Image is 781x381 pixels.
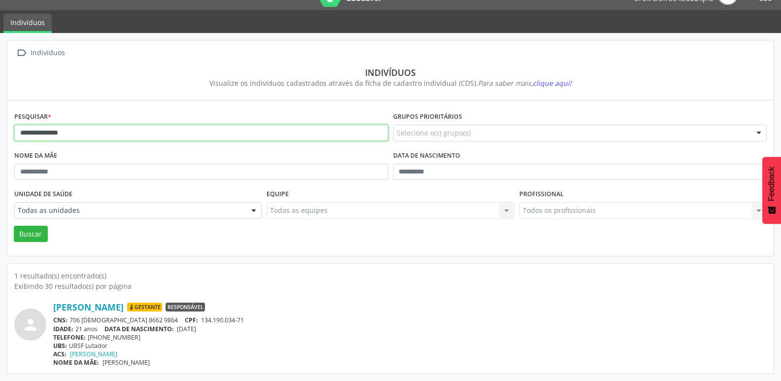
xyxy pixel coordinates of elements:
i: Para saber mais, [478,78,572,88]
i:  [14,46,29,60]
span: DATA DE NASCIMENTO: [104,325,174,333]
label: Nome da mãe [14,148,57,164]
span: Responsável [166,303,205,312]
div: Indivíduos [29,46,67,60]
a:  Indivíduos [14,46,67,60]
span: Feedback [767,167,776,201]
button: Feedback - Mostrar pesquisa [762,157,781,224]
span: 134.190.034-71 [201,316,244,324]
div: Visualize os indivíduos cadastrados através da ficha de cadastro individual (CDS). [21,78,760,88]
i: person [22,316,39,334]
span: NOME DA MÃE: [53,358,99,367]
div: 1 resultado(s) encontrado(s) [14,271,767,281]
span: CPF: [185,316,198,324]
span: TELEFONE: [53,333,86,342]
div: 21 anos [53,325,767,333]
span: IDADE: [53,325,73,333]
span: clique aqui! [533,78,572,88]
span: [DATE] [177,325,196,333]
span: [PERSON_NAME] [102,358,150,367]
span: Selecione o(s) grupo(s) [397,128,471,138]
label: Data de nascimento [393,148,460,164]
div: 706 [DEMOGRAPHIC_DATA] 8662 9864 [53,316,767,324]
button: Buscar [14,226,48,242]
a: Indivíduos [3,14,52,33]
div: Indivíduos [21,67,760,78]
span: Gestante [127,303,162,312]
a: [PERSON_NAME] [70,350,117,358]
label: Pesquisar [14,109,51,125]
span: Todas as unidades [18,206,241,215]
span: ACS: [53,350,67,358]
label: Profissional [519,187,564,202]
label: Unidade de saúde [14,187,72,202]
span: CNS: [53,316,68,324]
span: UBS: [53,342,67,350]
div: [PHONE_NUMBER] [53,333,767,342]
div: UBSF Lutador [53,342,767,350]
div: Exibindo 30 resultado(s) por página [14,281,767,291]
a: [PERSON_NAME] [53,302,124,312]
label: Equipe [267,187,289,202]
label: Grupos prioritários [393,109,462,125]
